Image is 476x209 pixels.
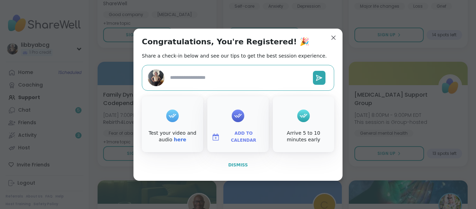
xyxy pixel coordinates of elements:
img: ShareWell Logomark [212,133,220,141]
a: here [174,137,186,142]
h1: Congratulations, You're Registered! 🎉 [142,37,309,47]
h2: Share a check-in below and see our tips to get the best session experience. [142,52,327,59]
img: libbyabcg [148,69,164,86]
span: Dismiss [228,163,248,167]
button: Add to Calendar [209,130,267,144]
span: Add to Calendar [223,130,264,144]
div: Test your video and audio [143,130,202,143]
div: Arrive 5 to 10 minutes early [274,130,333,143]
button: Dismiss [142,158,334,172]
